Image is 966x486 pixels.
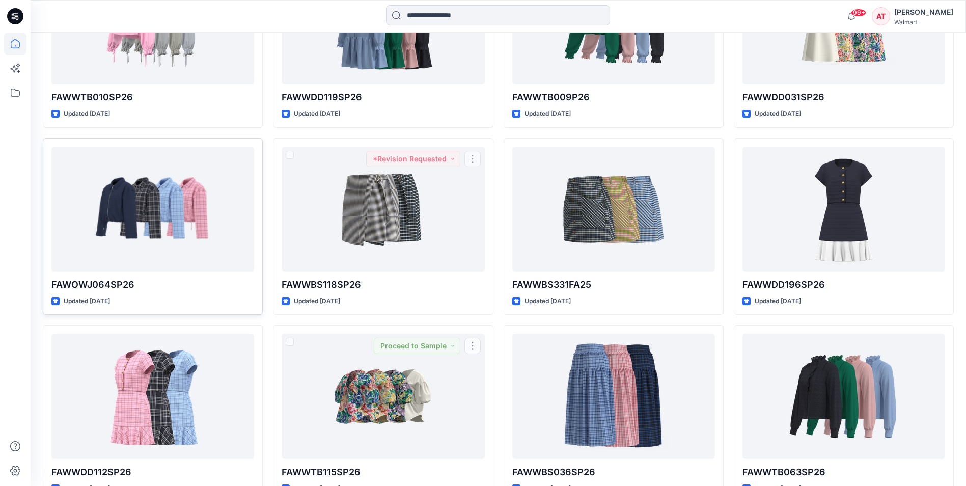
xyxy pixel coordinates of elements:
[294,296,340,307] p: Updated [DATE]
[51,334,254,458] a: FAWWDD112SP26
[851,9,866,17] span: 99+
[51,278,254,292] p: FAWOWJ064SP26
[755,296,801,307] p: Updated [DATE]
[282,465,484,479] p: FAWWTB115SP26
[282,334,484,458] a: FAWWTB115SP26
[742,90,945,104] p: FAWWDD031SP26
[525,109,571,119] p: Updated [DATE]
[282,278,484,292] p: FAWWBS118SP26
[512,147,715,272] a: FAWWBS331FA25
[894,18,953,26] div: Walmart
[294,109,340,119] p: Updated [DATE]
[894,6,953,18] div: [PERSON_NAME]
[742,147,945,272] a: FAWWDD196SP26
[742,334,945,458] a: FAWWTB063SP26
[512,465,715,479] p: FAWWBS036SP26
[742,278,945,292] p: FAWWDD196SP26
[51,147,254,272] a: FAWOWJ064SP26
[525,296,571,307] p: Updated [DATE]
[742,465,945,479] p: FAWWTB063SP26
[51,465,254,479] p: FAWWDD112SP26
[64,109,110,119] p: Updated [DATE]
[872,7,890,25] div: AT
[512,278,715,292] p: FAWWBS331FA25
[282,90,484,104] p: FAWWDD119SP26
[755,109,801,119] p: Updated [DATE]
[64,296,110,307] p: Updated [DATE]
[282,147,484,272] a: FAWWBS118SP26
[512,90,715,104] p: FAWWTB009P26
[51,90,254,104] p: FAWWTB010SP26
[512,334,715,458] a: FAWWBS036SP26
